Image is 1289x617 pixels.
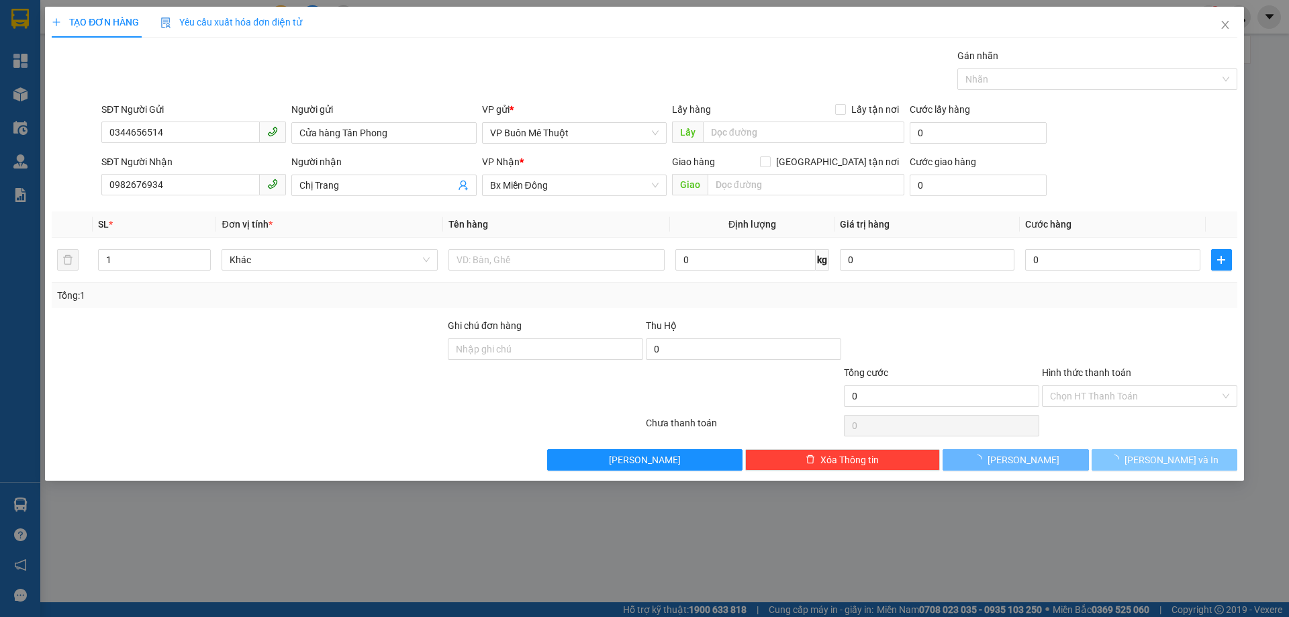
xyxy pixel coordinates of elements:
span: down [199,261,207,269]
input: Cước giao hàng [910,175,1047,196]
button: delete [57,249,79,271]
div: Người nhận [291,154,476,169]
button: plus [1211,249,1232,271]
span: Định lượng [728,219,776,230]
span: Giao [672,174,708,195]
input: VD: Bàn, Ghế [448,249,665,271]
img: icon [160,17,171,28]
button: [PERSON_NAME] và In [1092,449,1237,471]
span: VP Buôn Mê Thuột [490,123,659,143]
input: Dọc đường [708,174,904,195]
span: Đơn vị tính [222,219,272,230]
span: Decrease Value [195,260,210,270]
span: loading [973,455,988,464]
span: [PERSON_NAME] [988,453,1059,467]
label: Cước giao hàng [910,156,976,167]
input: Ghi chú đơn hàng [448,338,643,360]
label: Hình thức thanh toán [1042,367,1131,378]
span: Tổng cước [844,367,888,378]
span: [GEOGRAPHIC_DATA] tận nơi [771,154,904,169]
input: 0 [840,249,1014,271]
span: VP Nhận [482,156,520,167]
div: Người gửi [291,102,476,117]
span: plus [1212,254,1231,265]
button: deleteXóa Thông tin [745,449,941,471]
div: Chưa thanh toán [644,416,843,439]
label: Cước lấy hàng [910,104,970,115]
span: Xóa Thông tin [820,453,879,467]
span: phone [267,126,278,137]
label: Gán nhãn [957,50,998,61]
div: SĐT Người Gửi [101,102,286,117]
span: Tên hàng [448,219,488,230]
span: Lấy [672,122,703,143]
div: SĐT Người Nhận [101,154,286,169]
span: Cước hàng [1025,219,1071,230]
span: Giá trị hàng [840,219,890,230]
label: Ghi chú đơn hàng [448,320,522,331]
span: TẠO ĐƠN HÀNG [52,17,139,28]
div: Tổng: 1 [57,288,497,303]
input: Cước lấy hàng [910,122,1047,144]
button: [PERSON_NAME] [943,449,1088,471]
button: Close [1206,7,1244,44]
span: Yêu cầu xuất hóa đơn điện tử [160,17,302,28]
span: Lấy hàng [672,104,711,115]
span: Thu Hộ [646,320,677,331]
span: Lấy tận nơi [846,102,904,117]
span: phone [267,179,278,189]
span: up [199,252,207,260]
span: delete [806,455,815,465]
span: Increase Value [195,250,210,260]
input: Dọc đường [703,122,904,143]
div: VP gửi [482,102,667,117]
span: kg [816,249,829,271]
span: loading [1110,455,1125,464]
span: close [1220,19,1231,30]
span: plus [52,17,61,27]
button: [PERSON_NAME] [547,449,743,471]
span: [PERSON_NAME] [609,453,681,467]
span: [PERSON_NAME] và In [1125,453,1219,467]
span: Khác [230,250,430,270]
span: SL [98,219,109,230]
span: user-add [458,180,469,191]
span: Giao hàng [672,156,715,167]
span: Bx Miền Đông [490,175,659,195]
